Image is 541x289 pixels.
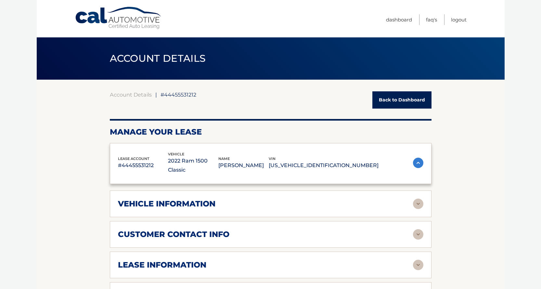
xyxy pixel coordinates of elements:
h2: customer contact info [118,230,229,239]
a: Cal Automotive [75,7,162,30]
h2: vehicle information [118,199,215,209]
span: name [218,156,230,161]
span: | [155,91,157,98]
a: Dashboard [386,14,412,25]
img: accordion-rest.svg [413,199,423,209]
span: #44455531212 [161,91,196,98]
span: vehicle [168,152,184,156]
img: accordion-rest.svg [413,260,423,270]
span: ACCOUNT DETAILS [110,52,206,64]
p: [US_VEHICLE_IDENTIFICATION_NUMBER] [269,161,379,170]
span: vin [269,156,276,161]
a: Back to Dashboard [372,91,432,109]
a: FAQ's [426,14,437,25]
img: accordion-rest.svg [413,229,423,240]
h2: Manage Your Lease [110,127,432,137]
p: [PERSON_NAME] [218,161,269,170]
p: #44455531212 [118,161,168,170]
img: accordion-active.svg [413,158,423,168]
p: 2022 Ram 1500 Classic [168,156,218,175]
h2: lease information [118,260,206,270]
a: Logout [451,14,467,25]
a: Account Details [110,91,152,98]
span: lease account [118,156,149,161]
